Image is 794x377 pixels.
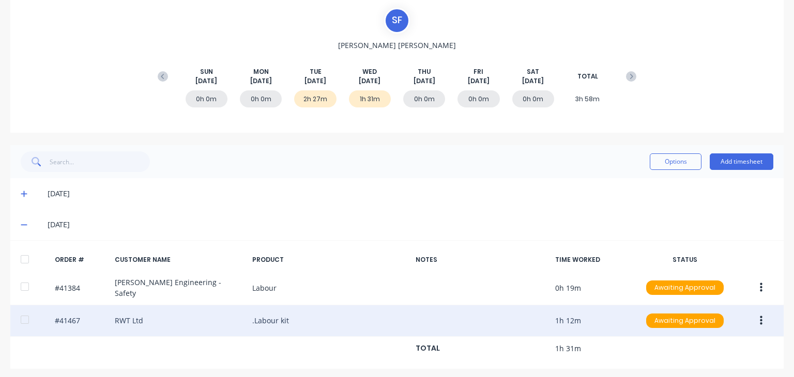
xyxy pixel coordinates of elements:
[646,313,724,328] div: Awaiting Approval
[403,90,445,107] div: 0h 0m
[359,76,380,86] span: [DATE]
[555,255,633,264] div: TIME WORKED
[468,76,490,86] span: [DATE]
[362,67,377,76] span: WED
[253,67,269,76] span: MON
[512,90,554,107] div: 0h 0m
[304,76,326,86] span: [DATE]
[240,90,282,107] div: 0h 0m
[186,90,227,107] div: 0h 0m
[414,76,435,86] span: [DATE]
[646,313,724,328] button: Awaiting Approval
[48,188,773,199] div: [DATE]
[195,76,217,86] span: [DATE]
[567,90,608,107] div: 3h 58m
[457,90,499,107] div: 0h 0m
[250,76,272,86] span: [DATE]
[252,255,407,264] div: PRODUCT
[522,76,544,86] span: [DATE]
[527,67,539,76] span: SAT
[641,255,729,264] div: STATUS
[50,151,150,172] input: Search...
[416,255,547,264] div: NOTES
[474,67,483,76] span: FRI
[710,153,773,170] button: Add timesheet
[200,67,213,76] span: SUN
[418,67,431,76] span: THU
[349,90,391,107] div: 1h 31m
[646,280,724,295] div: Awaiting Approval
[115,255,244,264] div: CUSTOMER NAME
[55,255,106,264] div: ORDER #
[577,72,598,81] span: TOTAL
[384,8,410,34] div: s f
[310,67,322,76] span: TUE
[294,90,336,107] div: 2h 27m
[48,219,773,230] div: [DATE]
[646,280,724,295] button: Awaiting Approval
[338,40,456,51] span: [PERSON_NAME] [PERSON_NAME]
[650,153,701,170] button: Options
